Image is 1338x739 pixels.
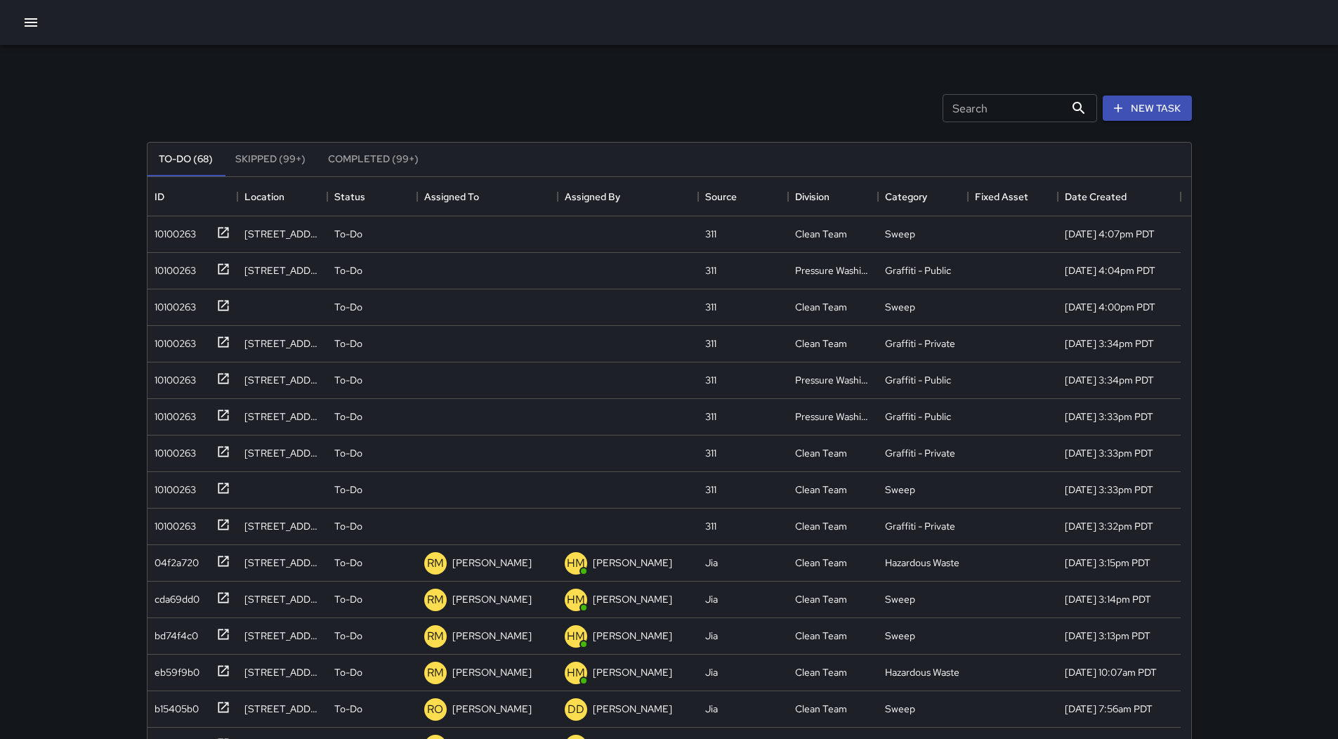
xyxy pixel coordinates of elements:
[1065,592,1151,606] div: 9/18/2025, 3:14pm PDT
[149,696,199,716] div: b15405b0
[705,227,716,241] div: 311
[795,483,847,497] div: Clean Team
[565,177,620,216] div: Assigned By
[334,519,362,533] p: To-Do
[427,701,443,718] p: RO
[244,227,320,241] div: 563-599 Franklin Street
[427,665,444,681] p: RM
[885,446,955,460] div: Graffiti - Private
[975,177,1028,216] div: Fixed Asset
[885,629,915,643] div: Sweep
[427,591,444,608] p: RM
[149,623,198,643] div: bd74f4c0
[334,227,362,241] p: To-Do
[147,177,237,216] div: ID
[149,660,199,679] div: eb59f9b0
[427,628,444,645] p: RM
[334,556,362,570] p: To-Do
[424,177,479,216] div: Assigned To
[1065,336,1154,351] div: 9/18/2025, 3:34pm PDT
[224,143,317,176] button: Skipped (99+)
[149,367,196,387] div: 10100263
[705,373,716,387] div: 311
[705,665,718,679] div: Jia
[149,514,196,533] div: 10100263
[317,143,430,176] button: Completed (99+)
[885,263,951,277] div: Graffiti - Public
[334,373,362,387] p: To-Do
[705,556,718,570] div: Jia
[244,177,284,216] div: Location
[149,221,196,241] div: 10100263
[327,177,417,216] div: Status
[795,592,847,606] div: Clean Team
[795,263,871,277] div: Pressure Washing
[452,665,532,679] p: [PERSON_NAME]
[334,592,362,606] p: To-Do
[1065,702,1153,716] div: 9/18/2025, 7:56am PDT
[334,177,365,216] div: Status
[567,628,585,645] p: HM
[1103,96,1192,122] button: New Task
[795,556,847,570] div: Clean Team
[885,300,915,314] div: Sweep
[593,629,672,643] p: [PERSON_NAME]
[705,629,718,643] div: Jia
[244,592,320,606] div: 101 Hayes Street
[593,702,672,716] p: [PERSON_NAME]
[334,629,362,643] p: To-Do
[567,591,585,608] p: HM
[705,592,718,606] div: Jia
[1065,665,1157,679] div: 9/18/2025, 10:07am PDT
[705,300,716,314] div: 311
[705,702,718,716] div: Jia
[705,483,716,497] div: 311
[334,446,362,460] p: To-Do
[593,665,672,679] p: [PERSON_NAME]
[149,477,196,497] div: 10100263
[885,592,915,606] div: Sweep
[149,440,196,460] div: 10100263
[155,177,164,216] div: ID
[885,177,927,216] div: Category
[705,336,716,351] div: 311
[334,665,362,679] p: To-Do
[885,556,959,570] div: Hazardous Waste
[244,556,320,570] div: 155 Hayes Street
[795,300,847,314] div: Clean Team
[452,556,532,570] p: [PERSON_NAME]
[334,483,362,497] p: To-Do
[885,227,915,241] div: Sweep
[795,446,847,460] div: Clean Team
[567,665,585,681] p: HM
[1065,300,1155,314] div: 9/18/2025, 4:00pm PDT
[795,227,847,241] div: Clean Team
[705,446,716,460] div: 311
[1058,177,1181,216] div: Date Created
[885,336,955,351] div: Graffiti - Private
[244,263,320,277] div: 1 South Van Ness Avenue
[244,373,320,387] div: 55 Oak Street
[795,336,847,351] div: Clean Team
[1065,373,1154,387] div: 9/18/2025, 3:34pm PDT
[452,629,532,643] p: [PERSON_NAME]
[244,665,320,679] div: 30 Larkin Street
[1065,227,1155,241] div: 9/18/2025, 4:07pm PDT
[885,483,915,497] div: Sweep
[149,294,196,314] div: 10100263
[885,410,951,424] div: Graffiti - Public
[885,702,915,716] div: Sweep
[149,258,196,277] div: 10100263
[244,519,320,533] div: 1500 Market Street
[1065,410,1153,424] div: 9/18/2025, 3:33pm PDT
[795,629,847,643] div: Clean Team
[698,177,788,216] div: Source
[795,177,829,216] div: Division
[705,263,716,277] div: 311
[147,143,224,176] button: To-Do (68)
[795,519,847,533] div: Clean Team
[1065,263,1155,277] div: 9/18/2025, 4:04pm PDT
[878,177,968,216] div: Category
[149,587,199,606] div: cda69dd0
[795,665,847,679] div: Clean Team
